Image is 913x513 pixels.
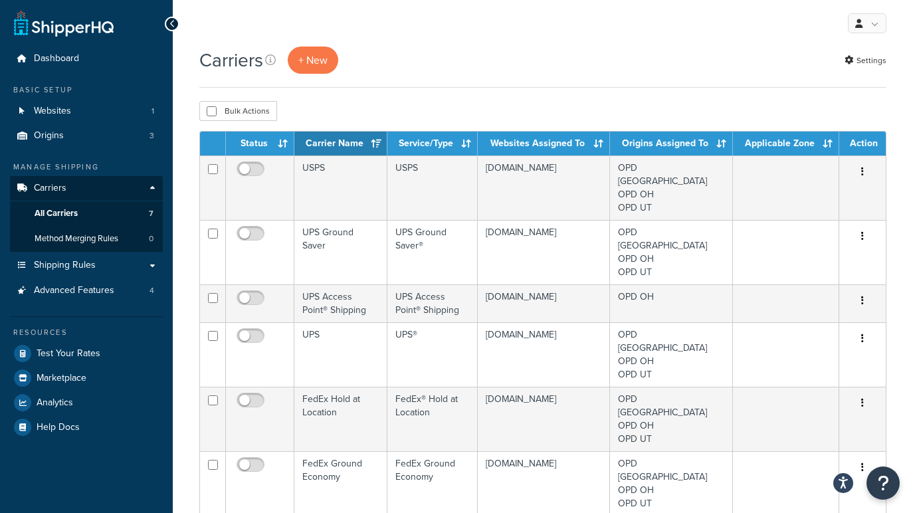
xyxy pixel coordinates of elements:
[10,99,163,124] li: Websites
[14,10,114,37] a: ShipperHQ Home
[37,348,100,359] span: Test Your Rates
[294,220,387,284] td: UPS Ground Saver
[34,130,64,142] span: Origins
[387,220,478,284] td: UPS Ground Saver®
[387,132,478,155] th: Service/Type: activate to sort column ascending
[37,397,73,409] span: Analytics
[10,161,163,173] div: Manage Shipping
[478,132,610,155] th: Websites Assigned To: activate to sort column ascending
[294,387,387,451] td: FedEx Hold at Location
[149,233,153,245] span: 0
[10,278,163,303] li: Advanced Features
[294,155,387,220] td: USPS
[150,130,154,142] span: 3
[199,47,263,73] h1: Carriers
[152,106,154,117] span: 1
[10,227,163,251] li: Method Merging Rules
[10,99,163,124] a: Websites 1
[150,285,154,296] span: 4
[845,51,886,70] a: Settings
[10,201,163,226] li: All Carriers
[610,132,734,155] th: Origins Assigned To: activate to sort column ascending
[34,53,79,64] span: Dashboard
[294,284,387,322] td: UPS Access Point® Shipping
[478,284,610,322] td: [DOMAIN_NAME]
[478,387,610,451] td: [DOMAIN_NAME]
[610,284,734,322] td: OPD OH
[34,285,114,296] span: Advanced Features
[37,422,80,433] span: Help Docs
[288,47,338,74] button: + New
[10,124,163,148] li: Origins
[35,233,118,245] span: Method Merging Rules
[610,387,734,451] td: OPD [GEOGRAPHIC_DATA] OPD OH OPD UT
[10,227,163,251] a: Method Merging Rules 0
[478,322,610,387] td: [DOMAIN_NAME]
[199,101,277,121] button: Bulk Actions
[226,132,294,155] th: Status: activate to sort column ascending
[294,322,387,387] td: UPS
[478,220,610,284] td: [DOMAIN_NAME]
[34,106,71,117] span: Websites
[10,201,163,226] a: All Carriers 7
[10,278,163,303] a: Advanced Features 4
[10,415,163,439] a: Help Docs
[733,132,839,155] th: Applicable Zone: activate to sort column ascending
[10,176,163,201] a: Carriers
[10,253,163,278] a: Shipping Rules
[387,155,478,220] td: USPS
[149,208,153,219] span: 7
[294,132,387,155] th: Carrier Name: activate to sort column ascending
[387,322,478,387] td: UPS®
[34,183,66,194] span: Carriers
[10,342,163,365] a: Test Your Rates
[10,366,163,390] a: Marketplace
[839,132,886,155] th: Action
[387,284,478,322] td: UPS Access Point® Shipping
[610,220,734,284] td: OPD [GEOGRAPHIC_DATA] OPD OH OPD UT
[37,373,86,384] span: Marketplace
[866,466,900,500] button: Open Resource Center
[10,124,163,148] a: Origins 3
[610,322,734,387] td: OPD [GEOGRAPHIC_DATA] OPD OH OPD UT
[10,176,163,252] li: Carriers
[35,208,78,219] span: All Carriers
[10,327,163,338] div: Resources
[10,391,163,415] a: Analytics
[387,387,478,451] td: FedEx® Hold at Location
[10,84,163,96] div: Basic Setup
[478,155,610,220] td: [DOMAIN_NAME]
[610,155,734,220] td: OPD [GEOGRAPHIC_DATA] OPD OH OPD UT
[10,47,163,71] a: Dashboard
[34,260,96,271] span: Shipping Rules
